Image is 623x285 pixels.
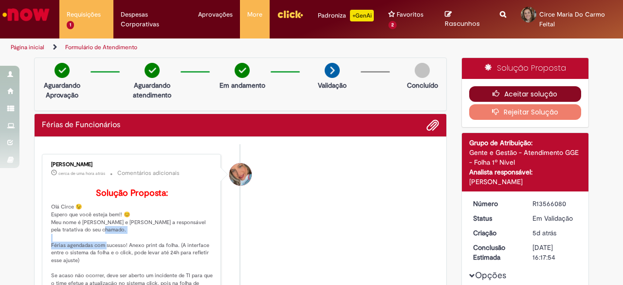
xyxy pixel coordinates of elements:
img: img-circle-grey.png [415,63,430,78]
time: 25/09/2025 11:17:49 [532,228,556,237]
img: arrow-next.png [325,63,340,78]
div: R13566080 [532,199,578,209]
small: Comentários adicionais [117,169,180,177]
span: Favoritos [397,10,423,19]
span: 2 [388,21,397,29]
dt: Criação [466,228,526,238]
button: Rejeitar Solução [469,104,582,120]
p: +GenAi [350,10,374,21]
div: Analista responsável: [469,167,582,177]
img: check-circle-green.png [145,63,160,78]
span: Aprovações [198,10,233,19]
div: Em Validação [532,213,578,223]
span: 1 [67,21,74,29]
span: cerca de uma hora atrás [58,171,105,176]
p: Em andamento [220,80,265,90]
b: Solução Proposta: [96,188,168,199]
button: Aceitar solução [469,86,582,102]
span: 5d atrás [532,228,556,237]
p: Concluído [407,80,438,90]
img: click_logo_yellow_360x200.png [277,7,303,21]
div: Jacqueline Andrade Galani [229,163,252,186]
span: Despesas Corporativas [121,10,183,29]
dt: Número [466,199,526,209]
a: Página inicial [11,43,44,51]
div: Grupo de Atribuição: [469,138,582,148]
div: Gente e Gestão - Atendimento GGE - Folha 1º Nível [469,148,582,167]
h2: Férias de Funcionários Histórico de tíquete [42,121,120,130]
div: [DATE] 16:17:54 [532,243,578,262]
div: Padroniza [318,10,374,21]
span: Requisições [67,10,101,19]
a: Rascunhos [445,10,486,28]
img: check-circle-green.png [235,63,250,78]
p: Aguardando Aprovação [38,80,86,100]
p: Validação [318,80,347,90]
a: Formulário de Atendimento [65,43,137,51]
time: 29/09/2025 14:19:51 [58,171,105,176]
dt: Status [466,213,526,223]
button: Adicionar anexos [426,119,439,132]
div: 25/09/2025 11:17:49 [532,228,578,238]
div: Solução Proposta [462,58,589,79]
span: Circe Maria Do Carmo Feital [539,10,605,28]
img: ServiceNow [1,5,51,24]
img: check-circle-green.png [55,63,70,78]
span: Rascunhos [445,19,480,28]
ul: Trilhas de página [7,38,408,57]
div: [PERSON_NAME] [51,162,213,168]
p: Aguardando atendimento [128,80,176,100]
div: [PERSON_NAME] [469,177,582,187]
dt: Conclusão Estimada [466,243,526,262]
span: More [247,10,262,19]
